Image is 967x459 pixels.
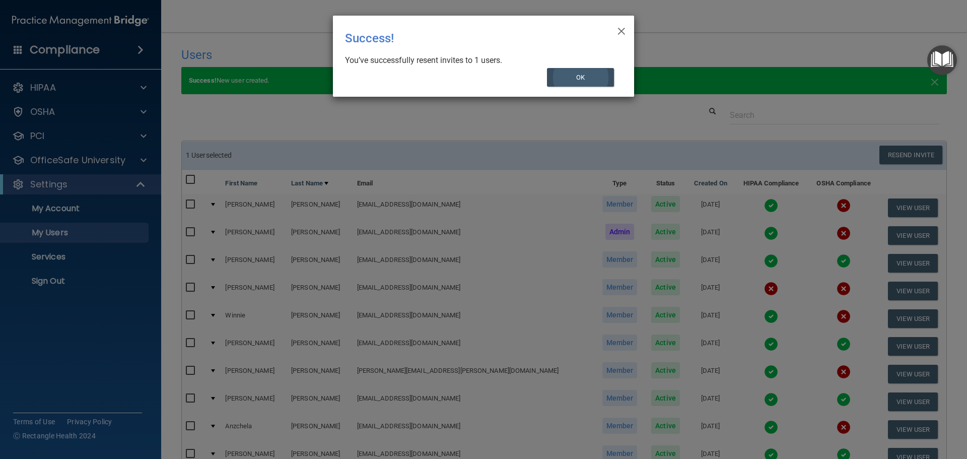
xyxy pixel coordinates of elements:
div: You’ve successfully resent invites to 1 users. [345,55,614,66]
iframe: Drift Widget Chat Controller [793,387,955,428]
div: Success! [345,24,581,53]
button: OK [547,68,614,87]
span: × [617,20,626,40]
button: Open Resource Center [927,45,957,75]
